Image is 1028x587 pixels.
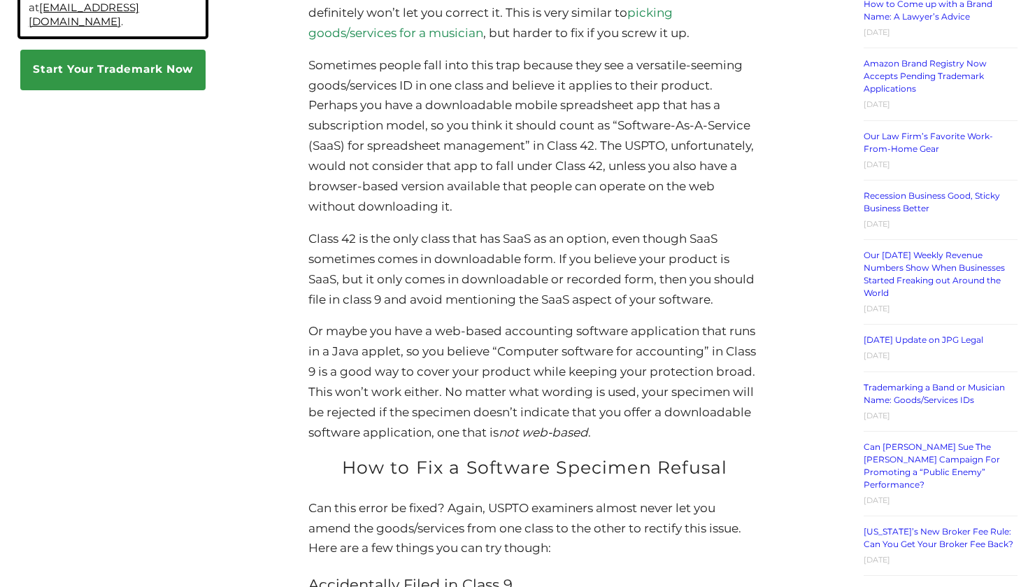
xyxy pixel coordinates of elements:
a: Start Your Trademark Now [20,50,206,90]
h2: How to Fix a Software Specimen Refusal [308,455,761,481]
a: Our [DATE] Weekly Revenue Numbers Show When Businesses Started Freaking out Around the World [864,250,1005,298]
time: [DATE] [864,304,890,313]
a: picking goods/services for a musician [308,6,673,40]
p: Or maybe you have a web-based accounting software application that runs in a Java applet, so you ... [308,321,761,442]
em: not web-based [499,425,588,439]
p: Sometimes people fall into this trap because they see a versatile-seeming goods/services ID in on... [308,55,761,217]
time: [DATE] [864,411,890,420]
p: Can this error be fixed? Again, USPTO examiners almost never let you amend the goods/services fro... [308,498,761,559]
a: [EMAIL_ADDRESS][DOMAIN_NAME] [29,1,139,28]
a: Can [PERSON_NAME] Sue The [PERSON_NAME] Campaign For Promoting a “Public Enemy” Performance? [864,441,1000,490]
time: [DATE] [864,495,890,505]
time: [DATE] [864,99,890,109]
p: Class 42 is the only class that has SaaS as an option, even though SaaS sometimes comes in downlo... [308,229,761,310]
time: [DATE] [864,27,890,37]
a: Our Law Firm’s Favorite Work-From-Home Gear [864,131,993,154]
a: Trademarking a Band or Musician Name: Goods/Services IDs [864,382,1005,405]
time: [DATE] [864,555,890,565]
a: Recession Business Good, Sticky Business Better [864,190,1000,213]
a: [US_STATE]’s New Broker Fee Rule: Can You Get Your Broker Fee Back? [864,526,1013,549]
time: [DATE] [864,160,890,169]
a: [DATE] Update on JPG Legal [864,334,983,345]
a: Amazon Brand Registry Now Accepts Pending Trademark Applications [864,58,987,94]
time: [DATE] [864,219,890,229]
time: [DATE] [864,351,890,360]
